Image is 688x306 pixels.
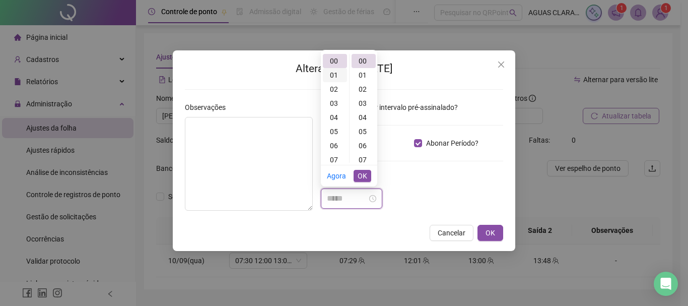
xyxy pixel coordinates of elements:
[323,125,347,139] div: 05
[438,227,465,238] span: Cancelar
[352,139,376,153] div: 06
[185,102,232,113] label: Observações
[497,60,505,69] span: close
[352,82,376,96] div: 02
[654,272,678,296] div: Open Intercom Messenger
[493,56,509,73] button: Close
[486,227,495,238] span: OK
[477,225,503,241] button: OK
[323,139,347,153] div: 06
[323,68,347,82] div: 01
[354,170,371,182] button: OK
[323,54,347,68] div: 00
[329,102,462,113] span: Desconsiderar intervalo pré-assinalado?
[352,153,376,167] div: 07
[323,96,347,110] div: 03
[352,68,376,82] div: 01
[323,82,347,96] div: 02
[430,225,473,241] button: Cancelar
[323,153,347,167] div: 07
[323,110,347,125] div: 04
[327,172,346,180] a: Agora
[352,125,376,139] div: 05
[422,138,483,149] span: Abonar Período?
[352,54,376,68] div: 00
[352,110,376,125] div: 04
[185,60,503,77] h2: Alterar no dia [DATE]
[352,96,376,110] div: 03
[358,170,367,181] span: OK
